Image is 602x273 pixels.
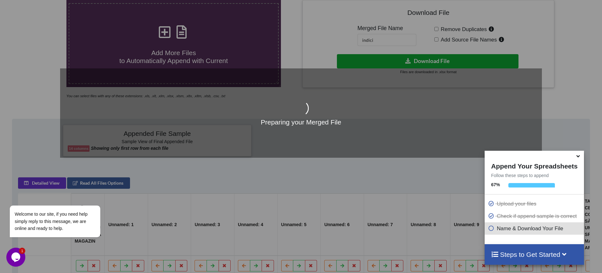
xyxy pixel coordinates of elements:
p: Name & Download Your File [488,225,582,232]
h4: Steps to Get Started [491,251,577,258]
p: Follow these steps to append [485,172,584,179]
h4: Preparing your Merged File [60,118,542,126]
iframe: chat widget [6,148,120,244]
p: Check if append sample is correct [488,212,582,220]
b: 67 % [491,182,500,187]
p: Upload your files [488,200,582,208]
iframe: chat widget [6,248,27,267]
h4: Append Your Spreadsheets [485,161,584,170]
